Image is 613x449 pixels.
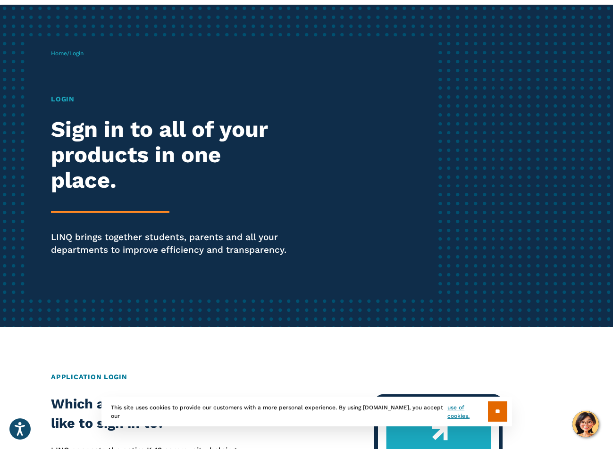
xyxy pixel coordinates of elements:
span: / [51,50,84,57]
a: use of cookies. [447,403,487,420]
span: Login [69,50,84,57]
h2: Which application would you like to sign in to? [51,394,255,433]
h1: Login [51,94,287,105]
div: This site uses cookies to provide our customers with a more personal experience. By using [DOMAIN... [101,397,512,426]
h2: Sign in to all of your products in one place. [51,116,287,193]
button: Hello, have a question? Let’s chat. [572,411,599,437]
p: LINQ brings together students, parents and all your departments to improve efficiency and transpa... [51,231,287,256]
a: Home [51,50,67,57]
h2: Application Login [51,372,562,382]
